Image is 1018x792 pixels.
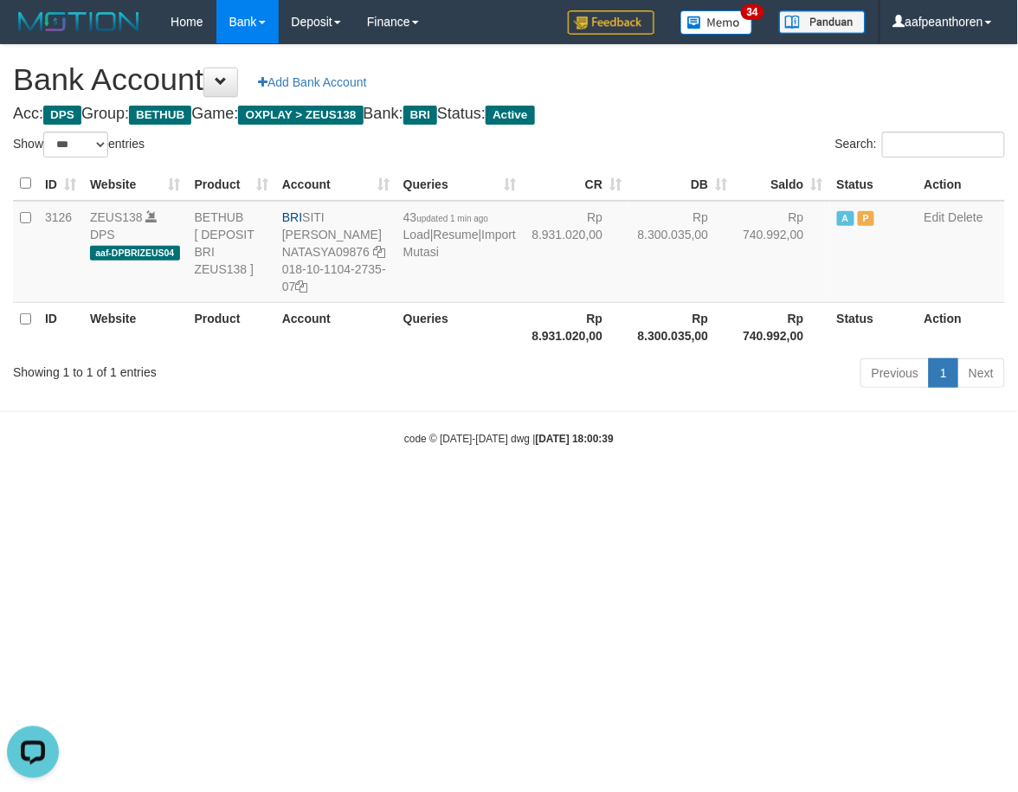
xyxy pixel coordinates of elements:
[779,10,866,34] img: panduan.png
[13,9,145,35] img: MOTION_logo.png
[568,10,654,35] img: Feedback.jpg
[523,167,628,201] th: CR: activate to sort column ascending
[734,167,829,201] th: Saldo: activate to sort column ascending
[396,167,523,201] th: Queries: activate to sort column ascending
[83,201,188,303] td: DPS
[403,228,430,241] a: Load
[43,132,108,158] select: Showentries
[38,167,83,201] th: ID: activate to sort column ascending
[43,106,81,125] span: DPS
[680,10,753,35] img: Button%20Memo.svg
[373,245,385,259] a: Copy NATASYA09876 to clipboard
[434,228,479,241] a: Resume
[247,68,377,97] a: Add Bank Account
[830,302,918,351] th: Status
[90,246,180,261] span: aaf-DPBRIZEUS04
[404,433,614,445] small: code © [DATE]-[DATE] dwg |
[523,201,628,303] td: Rp 8.931.020,00
[13,357,411,381] div: Showing 1 to 1 of 1 entries
[403,106,437,125] span: BRI
[837,211,854,226] span: Active
[416,214,488,223] span: updated 1 min ago
[129,106,191,125] span: BETHUB
[188,201,275,303] td: BETHUB [ DEPOSIT BRI ZEUS138 ]
[188,167,275,201] th: Product: activate to sort column ascending
[835,132,1005,158] label: Search:
[858,211,875,226] span: Paused
[929,358,958,388] a: 1
[7,7,59,59] button: Open LiveChat chat widget
[13,106,1005,123] h4: Acc: Group: Game: Bank: Status:
[949,210,983,224] a: Delete
[882,132,1005,158] input: Search:
[282,245,370,259] a: NATASYA09876
[403,210,488,224] span: 43
[925,210,945,224] a: Edit
[296,280,308,293] a: Copy 018101104273507 to clipboard
[486,106,535,125] span: Active
[83,167,188,201] th: Website: activate to sort column ascending
[275,201,396,303] td: SITI [PERSON_NAME] 018-10-1104-2735-07
[860,358,930,388] a: Previous
[188,302,275,351] th: Product
[741,4,764,20] span: 34
[38,201,83,303] td: 3126
[282,210,302,224] span: BRI
[38,302,83,351] th: ID
[734,201,829,303] td: Rp 740.992,00
[90,210,143,224] a: ZEUS138
[238,106,363,125] span: OXPLAY > ZEUS138
[403,228,516,259] a: Import Mutasi
[734,302,829,351] th: Rp 740.992,00
[957,358,1005,388] a: Next
[83,302,188,351] th: Website
[403,210,516,259] span: | |
[523,302,628,351] th: Rp 8.931.020,00
[275,302,396,351] th: Account
[628,302,734,351] th: Rp 8.300.035,00
[628,167,734,201] th: DB: activate to sort column ascending
[918,167,1005,201] th: Action
[918,302,1005,351] th: Action
[13,62,1005,97] h1: Bank Account
[396,302,523,351] th: Queries
[628,201,734,303] td: Rp 8.300.035,00
[536,433,614,445] strong: [DATE] 18:00:39
[13,132,145,158] label: Show entries
[275,167,396,201] th: Account: activate to sort column ascending
[830,167,918,201] th: Status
